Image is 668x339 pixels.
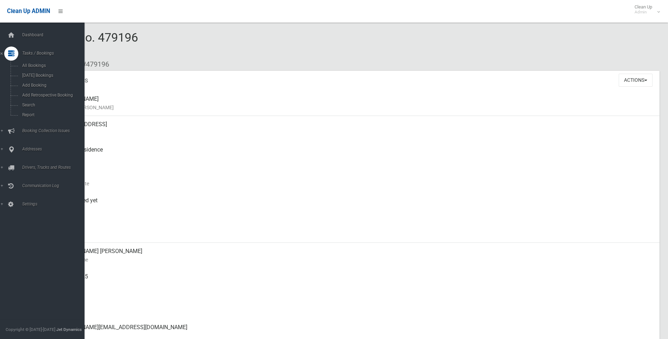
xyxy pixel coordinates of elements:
[20,147,90,152] span: Addresses
[31,30,138,58] span: Booking No. 479196
[56,255,654,264] small: Contact Name
[635,10,652,15] small: Admin
[56,116,654,141] div: [STREET_ADDRESS]
[56,167,654,192] div: [DATE]
[20,73,84,78] span: [DATE] Bookings
[20,93,84,98] span: Add Retrospective Booking
[56,179,654,188] small: Collection Date
[56,205,654,213] small: Collected At
[20,83,84,88] span: Add Booking
[20,128,90,133] span: Booking Collection Issues
[20,183,90,188] span: Communication Log
[20,165,90,170] span: Drivers, Trucks and Routes
[619,74,653,87] button: Actions
[20,51,90,56] span: Tasks / Bookings
[56,91,654,116] div: [PERSON_NAME]
[56,327,82,332] strong: Jet Dynamics
[7,8,50,14] span: Clean Up ADMIN
[56,141,654,167] div: Front of Residence
[20,32,90,37] span: Dashboard
[20,103,84,107] span: Search
[6,327,55,332] span: Copyright © [DATE]-[DATE]
[56,294,654,319] div: None given
[56,243,654,268] div: [PERSON_NAME] [PERSON_NAME]
[631,4,659,15] span: Clean Up
[20,202,90,207] span: Settings
[20,63,84,68] span: All Bookings
[56,281,654,289] small: Mobile
[56,103,654,112] small: Name of [PERSON_NAME]
[56,129,654,137] small: Address
[77,58,109,71] li: #479196
[56,230,654,239] small: Zone
[56,306,654,315] small: Landline
[56,268,654,294] div: 0405735725
[56,192,654,217] div: Not collected yet
[20,112,84,117] span: Report
[56,154,654,162] small: Pickup Point
[56,217,654,243] div: [DATE]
